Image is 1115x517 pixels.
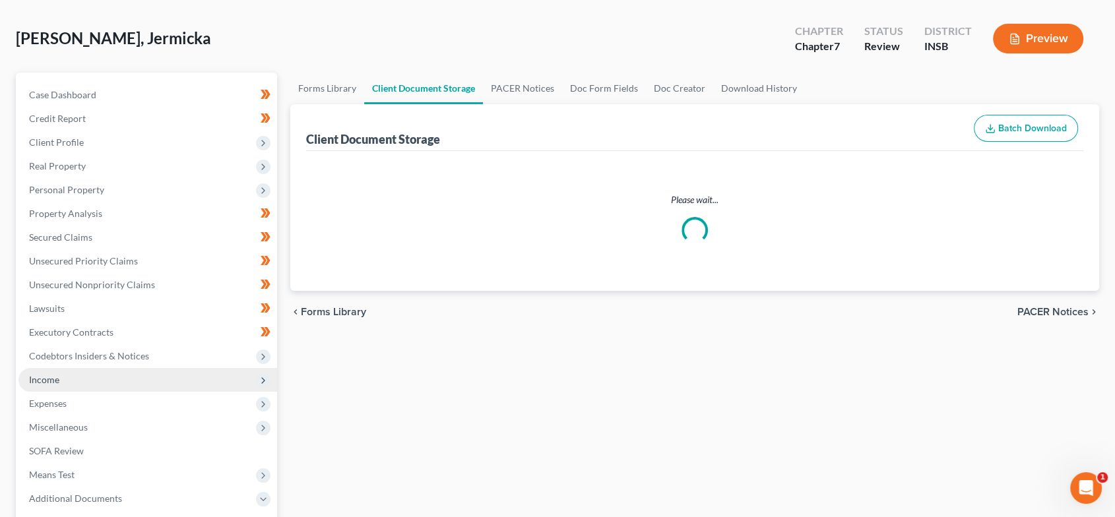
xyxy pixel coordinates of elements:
[646,73,713,104] a: Doc Creator
[864,24,903,39] div: Status
[290,307,366,317] button: chevron_left Forms Library
[924,24,972,39] div: District
[1070,472,1102,504] iframe: Intercom live chat
[18,107,277,131] a: Credit Report
[29,493,122,504] span: Additional Documents
[301,307,366,317] span: Forms Library
[18,320,277,344] a: Executory Contracts
[29,350,149,361] span: Codebtors Insiders & Notices
[29,374,59,385] span: Income
[18,273,277,297] a: Unsecured Nonpriority Claims
[18,83,277,107] a: Case Dashboard
[29,184,104,195] span: Personal Property
[795,24,843,39] div: Chapter
[1097,472,1108,483] span: 1
[1089,307,1099,317] i: chevron_right
[29,398,67,409] span: Expenses
[364,73,483,104] a: Client Document Storage
[29,113,86,124] span: Credit Report
[18,297,277,320] a: Lawsuits
[29,208,102,219] span: Property Analysis
[306,131,440,147] div: Client Document Storage
[562,73,646,104] a: Doc Form Fields
[29,279,155,290] span: Unsecured Nonpriority Claims
[18,226,277,249] a: Secured Claims
[834,40,840,52] span: 7
[795,39,843,54] div: Chapter
[29,231,92,243] span: Secured Claims
[974,115,1078,142] button: Batch Download
[483,73,562,104] a: PACER Notices
[1017,307,1099,317] button: PACER Notices chevron_right
[309,193,1081,206] p: Please wait...
[18,202,277,226] a: Property Analysis
[998,123,1067,134] span: Batch Download
[16,28,211,47] span: [PERSON_NAME], Jermicka
[29,445,84,456] span: SOFA Review
[993,24,1083,53] button: Preview
[29,137,84,148] span: Client Profile
[29,160,86,171] span: Real Property
[29,326,113,338] span: Executory Contracts
[29,303,65,314] span: Lawsuits
[290,73,364,104] a: Forms Library
[29,255,138,266] span: Unsecured Priority Claims
[864,39,903,54] div: Review
[713,73,805,104] a: Download History
[18,439,277,463] a: SOFA Review
[1017,307,1089,317] span: PACER Notices
[29,89,96,100] span: Case Dashboard
[29,469,75,480] span: Means Test
[924,39,972,54] div: INSB
[29,421,88,433] span: Miscellaneous
[18,249,277,273] a: Unsecured Priority Claims
[290,307,301,317] i: chevron_left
